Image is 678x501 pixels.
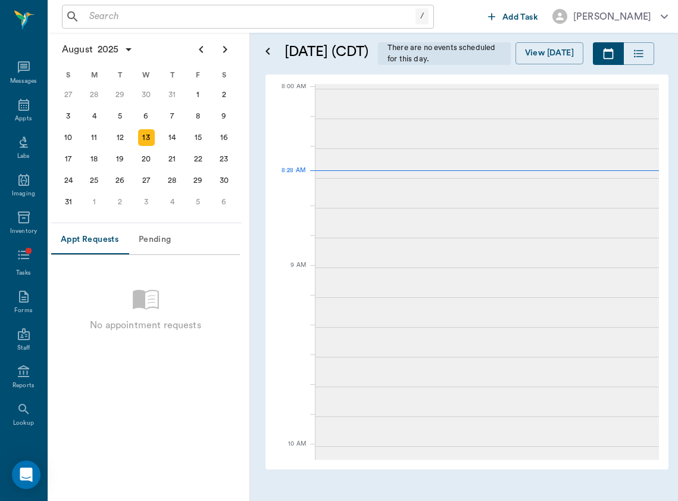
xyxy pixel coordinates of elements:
[378,42,511,65] div: There are no events scheduled for this day.
[164,172,180,189] div: Thursday, August 28, 2025
[261,28,275,74] button: Open calendar
[138,151,155,167] div: Wednesday, August 20, 2025
[128,226,182,254] button: Pending
[10,227,37,236] div: Inventory
[10,77,38,86] div: Messages
[543,5,677,27] button: [PERSON_NAME]
[138,172,155,189] div: Wednesday, August 27, 2025
[14,306,32,315] div: Forms
[86,86,102,103] div: Monday, July 28, 2025
[415,8,429,24] div: /
[215,129,232,146] div: Saturday, August 16, 2025
[164,108,180,125] div: Thursday, August 7, 2025
[483,5,543,27] button: Add Task
[51,226,240,254] div: Appointment request tabs
[190,194,207,210] div: Friday, September 5, 2025
[138,108,155,125] div: Wednesday, August 6, 2025
[138,129,155,146] div: Today, Wednesday, August 13, 2025
[112,129,129,146] div: Tuesday, August 12, 2025
[107,66,133,84] div: T
[82,66,108,84] div: M
[55,66,82,84] div: S
[12,460,40,489] div: Open Intercom Messenger
[211,66,237,84] div: S
[275,259,306,289] div: 9 AM
[86,172,102,189] div: Monday, August 25, 2025
[56,38,139,61] button: August2025
[112,86,129,103] div: Tuesday, July 29, 2025
[13,381,35,390] div: Reports
[16,269,31,278] div: Tasks
[86,194,102,210] div: Monday, September 1, 2025
[60,172,77,189] div: Sunday, August 24, 2025
[12,189,35,198] div: Imaging
[51,226,128,254] button: Appt Requests
[60,151,77,167] div: Sunday, August 17, 2025
[185,66,211,84] div: F
[17,344,30,353] div: Staff
[90,318,201,332] p: No appointment requests
[215,86,232,103] div: Saturday, August 2, 2025
[86,129,102,146] div: Monday, August 11, 2025
[60,194,77,210] div: Sunday, August 31, 2025
[15,114,32,123] div: Appts
[285,42,368,61] h5: [DATE] (CDT)
[13,419,34,428] div: Lookup
[213,38,237,61] button: Next page
[138,194,155,210] div: Wednesday, September 3, 2025
[86,151,102,167] div: Monday, August 18, 2025
[215,172,232,189] div: Saturday, August 30, 2025
[164,151,180,167] div: Thursday, August 21, 2025
[60,86,77,103] div: Sunday, July 27, 2025
[275,438,306,468] div: 10 AM
[112,108,129,125] div: Tuesday, August 5, 2025
[86,108,102,125] div: Monday, August 4, 2025
[215,108,232,125] div: Saturday, August 9, 2025
[164,86,180,103] div: Thursday, July 31, 2025
[215,194,232,210] div: Saturday, September 6, 2025
[190,151,207,167] div: Friday, August 22, 2025
[60,41,95,58] span: August
[95,41,121,58] span: 2025
[112,151,129,167] div: Tuesday, August 19, 2025
[133,66,160,84] div: W
[189,38,213,61] button: Previous page
[190,172,207,189] div: Friday, August 29, 2025
[112,194,129,210] div: Tuesday, September 2, 2025
[159,66,185,84] div: T
[190,129,207,146] div: Friday, August 15, 2025
[164,194,180,210] div: Thursday, September 4, 2025
[85,8,415,25] input: Search
[275,80,306,110] div: 8:00 AM
[215,151,232,167] div: Saturday, August 23, 2025
[60,108,77,125] div: Sunday, August 3, 2025
[190,108,207,125] div: Friday, August 8, 2025
[573,10,651,24] div: [PERSON_NAME]
[60,129,77,146] div: Sunday, August 10, 2025
[164,129,180,146] div: Thursday, August 14, 2025
[138,86,155,103] div: Wednesday, July 30, 2025
[17,152,30,161] div: Labs
[112,172,129,189] div: Tuesday, August 26, 2025
[190,86,207,103] div: Friday, August 1, 2025
[515,42,583,64] button: View [DATE]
